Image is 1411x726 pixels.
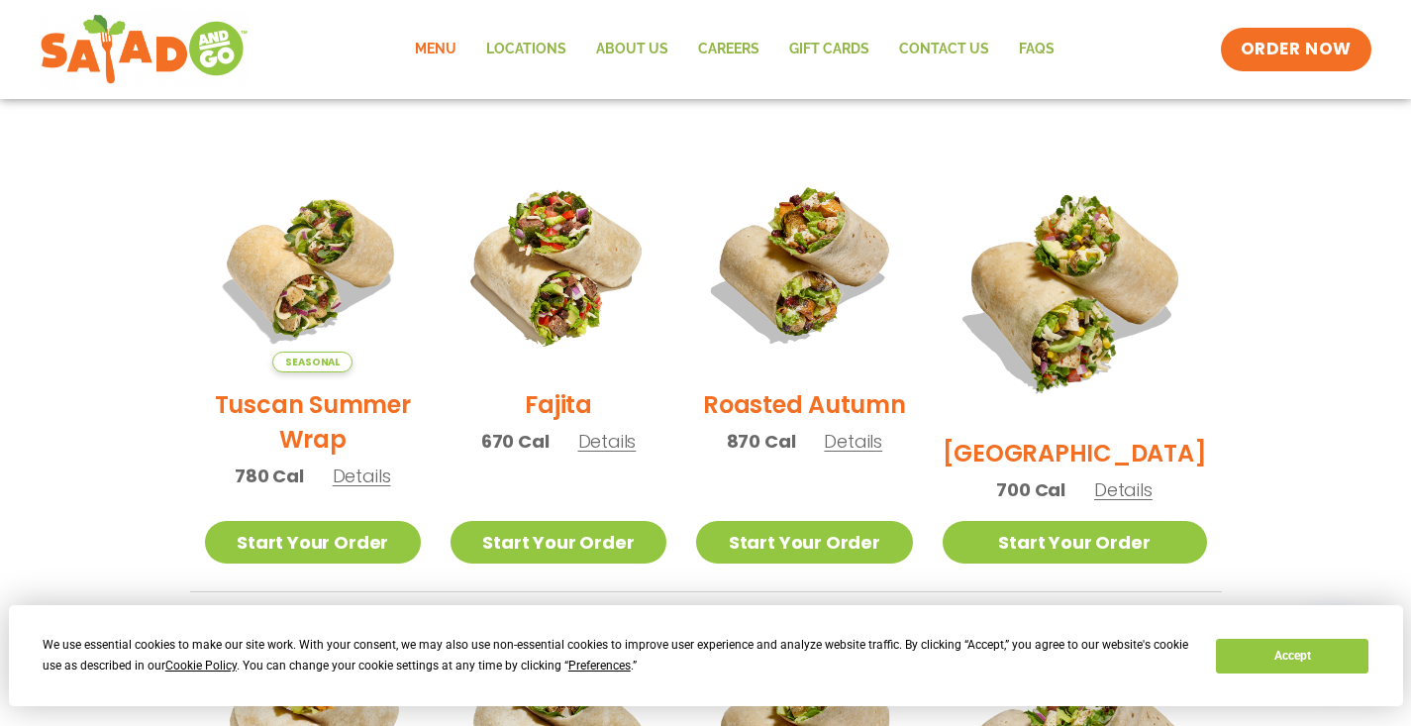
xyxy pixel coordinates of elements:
[205,387,421,457] h2: Tuscan Summer Wrap
[525,387,592,422] h2: Fajita
[581,27,683,72] a: About Us
[9,605,1403,706] div: Cookie Consent Prompt
[40,10,249,89] img: new-SAG-logo-768×292
[451,156,666,372] img: Product photo for Fajita Wrap
[943,436,1207,470] h2: [GEOGRAPHIC_DATA]
[205,156,421,372] img: Product photo for Tuscan Summer Wrap
[1094,477,1153,502] span: Details
[884,27,1004,72] a: Contact Us
[578,429,637,454] span: Details
[333,464,391,488] span: Details
[481,428,550,455] span: 670 Cal
[696,521,912,564] a: Start Your Order
[683,27,774,72] a: Careers
[1221,28,1371,71] a: ORDER NOW
[996,476,1065,503] span: 700 Cal
[943,521,1207,564] a: Start Your Order
[727,428,796,455] span: 870 Cal
[400,27,471,72] a: Menu
[272,352,353,372] span: Seasonal
[568,659,631,673] span: Preferences
[696,156,912,372] img: Product photo for Roasted Autumn Wrap
[774,27,884,72] a: GIFT CARDS
[43,635,1192,676] div: We use essential cookies to make our site work. With your consent, we may also use non-essential ...
[400,27,1069,72] nav: Menu
[943,156,1207,421] img: Product photo for BBQ Ranch Wrap
[205,521,421,564] a: Start Your Order
[165,659,237,673] span: Cookie Policy
[451,521,666,564] a: Start Your Order
[1216,639,1368,674] button: Accept
[235,463,304,489] span: 780 Cal
[1241,38,1352,61] span: ORDER NOW
[703,387,906,422] h2: Roasted Autumn
[824,429,882,454] span: Details
[1004,27,1069,72] a: FAQs
[471,27,581,72] a: Locations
